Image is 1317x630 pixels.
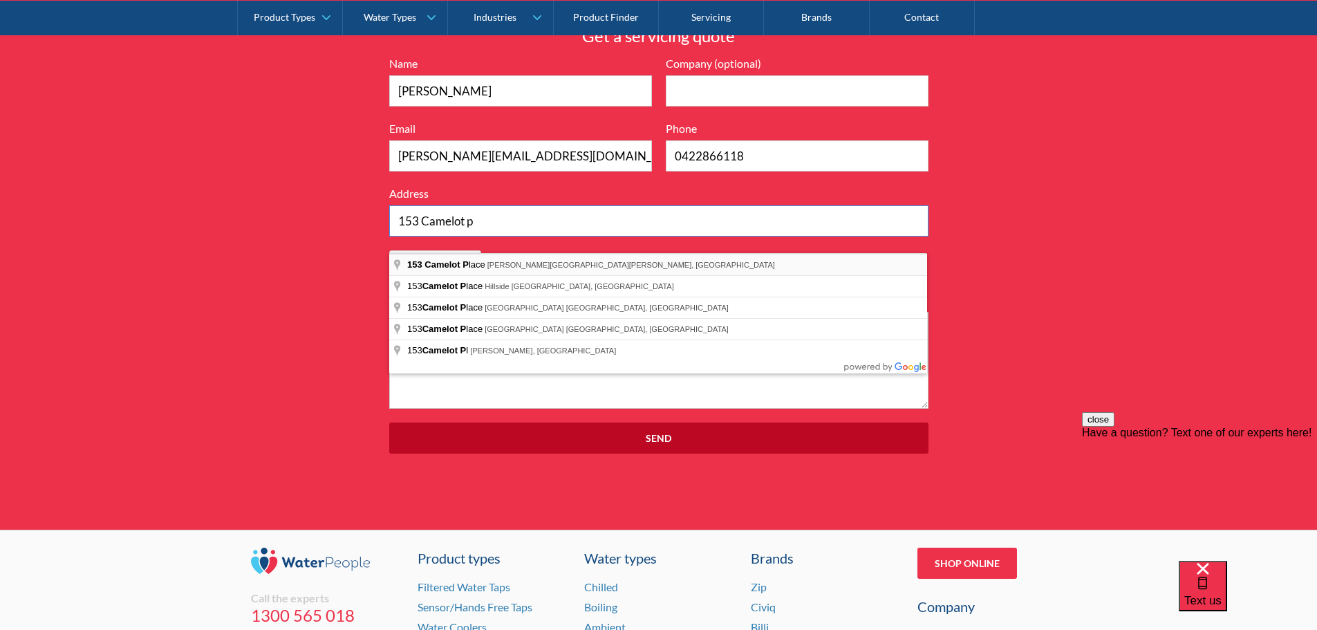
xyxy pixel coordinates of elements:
span: 153 [407,259,422,270]
a: Shop Online [917,548,1017,579]
span: 153 lace [407,302,485,313]
span: [GEOGRAPHIC_DATA] [GEOGRAPHIC_DATA], [GEOGRAPHIC_DATA] [485,304,729,312]
a: Product types [418,548,567,568]
a: Zip [751,580,767,593]
form: Servicing Sidebar Form [382,55,935,467]
label: Name [389,55,652,72]
iframe: podium webchat widget prompt [1082,412,1317,578]
span: [GEOGRAPHIC_DATA] [GEOGRAPHIC_DATA], [GEOGRAPHIC_DATA] [485,325,729,333]
span: [PERSON_NAME], [GEOGRAPHIC_DATA] [470,346,616,355]
div: Water Types [364,11,416,23]
div: Call the experts [251,591,400,605]
div: Brands [751,548,900,568]
label: Address [389,185,928,202]
a: Civiq [751,600,776,613]
span: Camelot P [422,302,467,313]
span: 153 lace [407,324,485,334]
span: [PERSON_NAME][GEOGRAPHIC_DATA][PERSON_NAME], [GEOGRAPHIC_DATA] [487,261,775,269]
div: Product Types [254,11,315,23]
span: 153 lace [407,281,485,291]
span: Camelot P [422,281,467,291]
span: Camelot P [422,324,467,334]
a: Water types [584,548,734,568]
span: Camelot P [422,345,467,355]
div: (optional) [481,250,545,277]
a: 1300 565 018 [251,605,400,626]
label: Upload Photo [389,250,481,278]
div: Company [917,596,1067,617]
span: Hillside [GEOGRAPHIC_DATA], [GEOGRAPHIC_DATA] [485,282,674,290]
label: Company (optional) [666,55,928,72]
iframe: podium webchat widget bubble [1179,561,1317,630]
h3: Get a servicing quote [389,24,928,48]
a: Chilled [584,580,618,593]
a: Sensor/Hands Free Taps [418,600,532,613]
label: Email [389,120,652,137]
span: 153 l [407,345,470,355]
span: lace [407,259,487,270]
div: Industries [474,11,516,23]
span: Camelot P [424,259,469,270]
input: Send [389,423,928,454]
a: Filtered Water Taps [418,580,510,593]
a: Boiling [584,600,617,613]
label: Phone [666,120,928,137]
